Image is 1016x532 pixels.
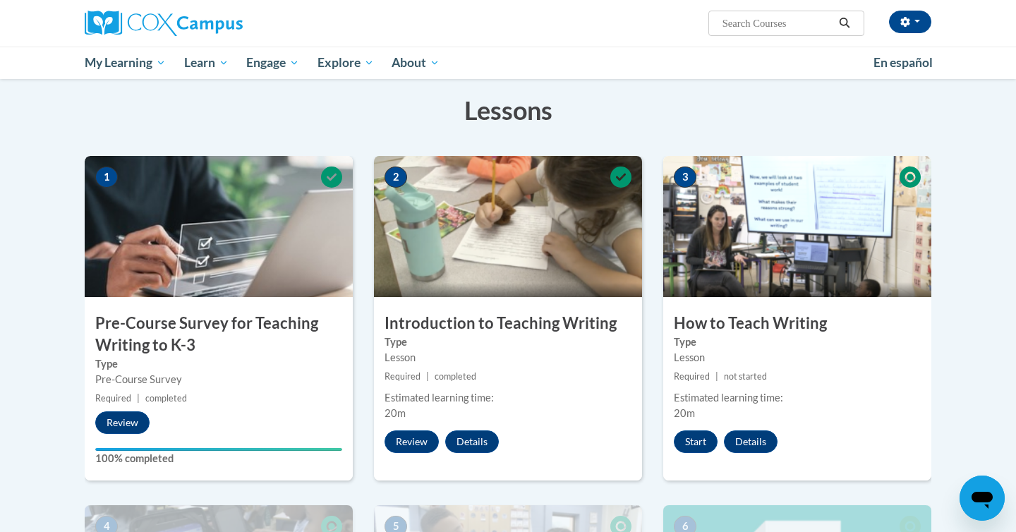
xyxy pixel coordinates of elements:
button: Review [95,411,150,434]
div: Your progress [95,448,342,451]
button: Search [834,15,855,32]
a: About [383,47,449,79]
label: Type [95,356,342,372]
span: | [715,371,718,382]
span: Engage [246,54,299,71]
label: Type [385,334,631,350]
iframe: Button to launch messaging window [960,476,1005,521]
span: not started [724,371,767,382]
span: 3 [674,167,696,188]
button: Account Settings [889,11,931,33]
span: Explore [317,54,374,71]
h3: How to Teach Writing [663,313,931,334]
label: Type [674,334,921,350]
div: Lesson [674,350,921,365]
span: Required [674,371,710,382]
input: Search Courses [721,15,834,32]
span: Required [95,393,131,404]
span: Learn [184,54,229,71]
img: Cox Campus [85,11,243,36]
span: 1 [95,167,118,188]
span: | [426,371,429,382]
a: Learn [175,47,238,79]
div: Main menu [64,47,953,79]
button: Start [674,430,718,453]
span: About [392,54,440,71]
button: Details [445,430,499,453]
span: My Learning [85,54,166,71]
div: Pre-Course Survey [95,372,342,387]
h3: Lessons [85,92,931,128]
span: 20m [385,407,406,419]
span: completed [435,371,476,382]
div: Estimated learning time: [674,390,921,406]
a: Explore [308,47,383,79]
img: Course Image [374,156,642,297]
label: 100% completed [95,451,342,466]
button: Details [724,430,778,453]
a: En español [864,48,942,78]
div: Lesson [385,350,631,365]
h3: Introduction to Teaching Writing [374,313,642,334]
div: Estimated learning time: [385,390,631,406]
button: Review [385,430,439,453]
h3: Pre-Course Survey for Teaching Writing to K-3 [85,313,353,356]
img: Course Image [85,156,353,297]
span: 2 [385,167,407,188]
span: En español [873,55,933,70]
a: Engage [237,47,308,79]
span: completed [145,393,187,404]
span: | [137,393,140,404]
a: My Learning [75,47,175,79]
img: Course Image [663,156,931,297]
a: Cox Campus [85,11,353,36]
span: 20m [674,407,695,419]
span: Required [385,371,421,382]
